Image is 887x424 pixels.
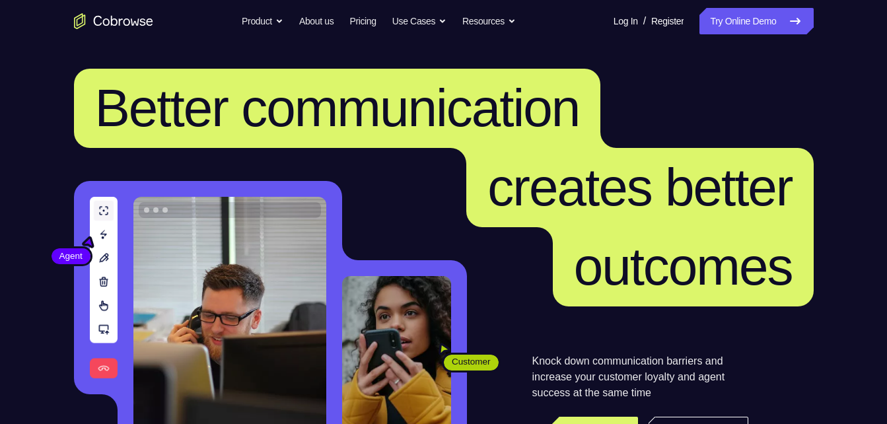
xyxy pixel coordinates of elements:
[95,79,580,137] span: Better communication
[699,8,813,34] a: Try Online Demo
[614,8,638,34] a: Log In
[651,8,684,34] a: Register
[462,8,516,34] button: Resources
[242,8,283,34] button: Product
[532,353,748,401] p: Knock down communication barriers and increase your customer loyalty and agent success at the sam...
[487,158,792,217] span: creates better
[299,8,334,34] a: About us
[349,8,376,34] a: Pricing
[74,13,153,29] a: Go to the home page
[392,8,446,34] button: Use Cases
[643,13,646,29] span: /
[574,237,793,296] span: outcomes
